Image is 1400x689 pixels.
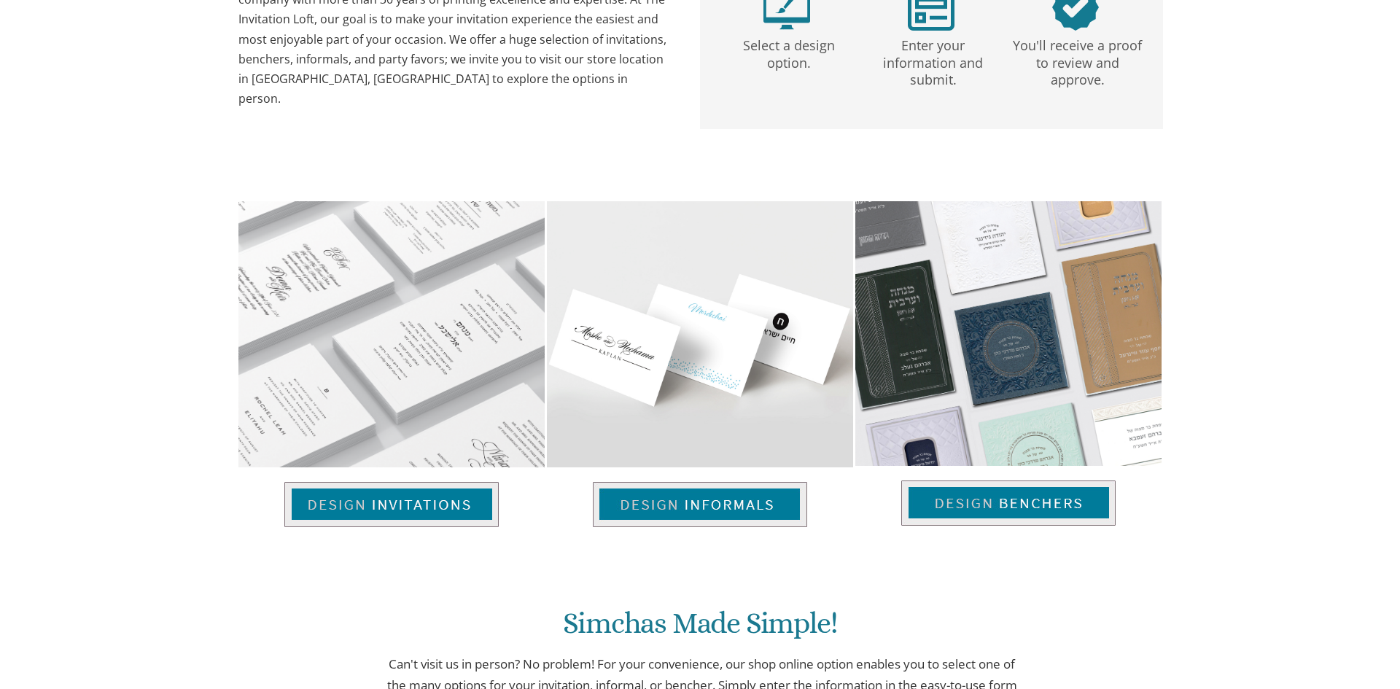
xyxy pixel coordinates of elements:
p: Select a design option. [720,31,858,72]
h1: Simchas Made Simple! [377,607,1023,650]
p: Enter your information and submit. [864,31,1003,89]
p: You'll receive a proof to review and approve. [1008,31,1147,89]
